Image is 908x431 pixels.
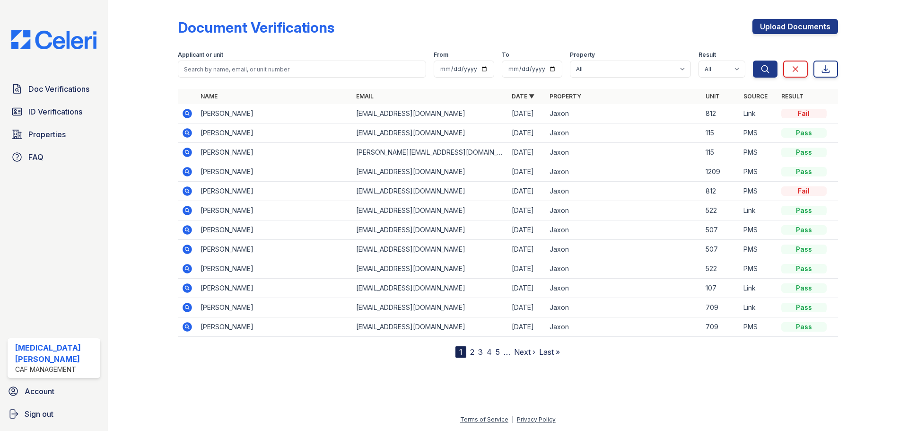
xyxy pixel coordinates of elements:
[197,259,352,279] td: [PERSON_NAME]
[702,123,740,143] td: 115
[740,201,777,220] td: Link
[502,51,509,59] label: To
[781,186,827,196] div: Fail
[781,322,827,332] div: Pass
[496,347,500,357] a: 5
[197,279,352,298] td: [PERSON_NAME]
[702,317,740,337] td: 709
[508,317,546,337] td: [DATE]
[15,365,96,374] div: CAF Management
[702,279,740,298] td: 107
[352,182,508,201] td: [EMAIL_ADDRESS][DOMAIN_NAME]
[752,19,838,34] a: Upload Documents
[740,298,777,317] td: Link
[197,220,352,240] td: [PERSON_NAME]
[740,220,777,240] td: PMS
[546,104,701,123] td: Jaxon
[702,298,740,317] td: 709
[570,51,595,59] label: Property
[197,298,352,317] td: [PERSON_NAME]
[508,162,546,182] td: [DATE]
[197,104,352,123] td: [PERSON_NAME]
[546,298,701,317] td: Jaxon
[546,259,701,279] td: Jaxon
[508,143,546,162] td: [DATE]
[352,220,508,240] td: [EMAIL_ADDRESS][DOMAIN_NAME]
[514,347,535,357] a: Next ›
[740,317,777,337] td: PMS
[197,240,352,259] td: [PERSON_NAME]
[702,104,740,123] td: 812
[197,317,352,337] td: [PERSON_NAME]
[508,201,546,220] td: [DATE]
[517,416,556,423] a: Privacy Policy
[512,416,514,423] div: |
[508,279,546,298] td: [DATE]
[539,347,560,357] a: Last »
[460,416,508,423] a: Terms of Service
[4,382,104,401] a: Account
[508,220,546,240] td: [DATE]
[550,93,581,100] a: Property
[702,259,740,279] td: 522
[8,79,100,98] a: Doc Verifications
[178,51,223,59] label: Applicant or unit
[352,162,508,182] td: [EMAIL_ADDRESS][DOMAIN_NAME]
[178,19,334,36] div: Document Verifications
[781,148,827,157] div: Pass
[478,347,483,357] a: 3
[197,182,352,201] td: [PERSON_NAME]
[702,220,740,240] td: 507
[508,104,546,123] td: [DATE]
[28,151,44,163] span: FAQ
[781,225,827,235] div: Pass
[508,182,546,201] td: [DATE]
[743,93,768,100] a: Source
[740,104,777,123] td: Link
[508,298,546,317] td: [DATE]
[178,61,426,78] input: Search by name, email, or unit number
[546,201,701,220] td: Jaxon
[546,143,701,162] td: Jaxon
[781,283,827,293] div: Pass
[781,167,827,176] div: Pass
[781,206,827,215] div: Pass
[702,201,740,220] td: 522
[352,143,508,162] td: [PERSON_NAME][EMAIL_ADDRESS][DOMAIN_NAME]
[706,93,720,100] a: Unit
[28,106,82,117] span: ID Verifications
[197,201,352,220] td: [PERSON_NAME]
[356,93,374,100] a: Email
[868,393,899,422] iframe: chat widget
[740,259,777,279] td: PMS
[455,346,466,358] div: 1
[4,405,104,423] a: Sign out
[781,109,827,118] div: Fail
[197,123,352,143] td: [PERSON_NAME]
[352,298,508,317] td: [EMAIL_ADDRESS][DOMAIN_NAME]
[740,162,777,182] td: PMS
[781,264,827,273] div: Pass
[740,279,777,298] td: Link
[702,240,740,259] td: 507
[4,30,104,49] img: CE_Logo_Blue-a8612792a0a2168367f1c8372b55b34899dd931a85d93a1a3d3e32e68fde9ad4.png
[698,51,716,59] label: Result
[25,386,54,397] span: Account
[740,143,777,162] td: PMS
[546,162,701,182] td: Jaxon
[352,259,508,279] td: [EMAIL_ADDRESS][DOMAIN_NAME]
[434,51,448,59] label: From
[740,182,777,201] td: PMS
[352,279,508,298] td: [EMAIL_ADDRESS][DOMAIN_NAME]
[8,148,100,167] a: FAQ
[352,201,508,220] td: [EMAIL_ADDRESS][DOMAIN_NAME]
[508,123,546,143] td: [DATE]
[197,143,352,162] td: [PERSON_NAME]
[15,342,96,365] div: [MEDICAL_DATA][PERSON_NAME]
[201,93,218,100] a: Name
[546,279,701,298] td: Jaxon
[740,240,777,259] td: PMS
[25,408,53,420] span: Sign out
[352,104,508,123] td: [EMAIL_ADDRESS][DOMAIN_NAME]
[740,123,777,143] td: PMS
